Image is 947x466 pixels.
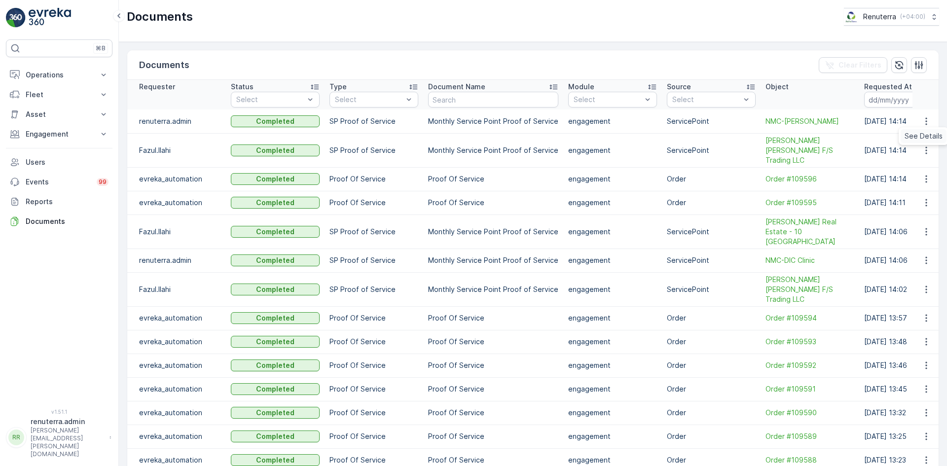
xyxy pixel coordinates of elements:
[31,417,105,427] p: renuterra.admin
[765,136,854,165] a: Mahboob Hassan Mahboob F/S Trading LLC
[428,198,558,208] p: Proof Of Service
[428,145,558,155] p: Monthly Service Point Proof of Service
[765,431,854,441] span: Order #109589
[765,313,854,323] span: Order #109594
[231,336,320,348] button: Completed
[256,285,294,294] p: Completed
[574,95,642,105] p: Select
[329,431,418,441] p: Proof Of Service
[428,455,558,465] p: Proof Of Service
[256,431,294,441] p: Completed
[256,116,294,126] p: Completed
[6,105,112,124] button: Asset
[6,192,112,212] a: Reports
[765,455,854,465] a: Order #109588
[256,384,294,394] p: Completed
[672,95,740,105] p: Select
[335,95,403,105] p: Select
[667,360,756,370] p: Order
[256,198,294,208] p: Completed
[901,129,947,143] a: See Details
[900,13,925,21] p: ( +04:00 )
[568,337,657,347] p: engagement
[568,408,657,418] p: engagement
[329,313,418,323] p: Proof Of Service
[26,216,109,226] p: Documents
[139,431,221,441] p: evreka_automation
[667,313,756,323] p: Order
[568,285,657,294] p: engagement
[667,116,756,126] p: ServicePoint
[256,313,294,323] p: Completed
[29,8,71,28] img: logo_light-DOdMpM7g.png
[231,407,320,419] button: Completed
[6,124,112,144] button: Engagement
[231,312,320,324] button: Completed
[231,115,320,127] button: Completed
[667,285,756,294] p: ServicePoint
[26,90,93,100] p: Fleet
[765,116,854,126] span: NMC-[PERSON_NAME]
[329,285,418,294] p: SP Proof of Service
[231,144,320,156] button: Completed
[139,384,221,394] p: evreka_automation
[329,337,418,347] p: Proof Of Service
[139,227,221,237] p: Fazul.Ilahi
[765,82,789,92] p: Object
[329,82,347,92] p: Type
[139,455,221,465] p: evreka_automation
[428,227,558,237] p: Monthly Service Point Proof of Service
[329,360,418,370] p: Proof Of Service
[667,408,756,418] p: Order
[231,254,320,266] button: Completed
[667,145,756,155] p: ServicePoint
[765,360,854,370] a: Order #109592
[844,8,939,26] button: Renuterra(+04:00)
[765,116,854,126] a: NMC-Jabel Ali Clinic
[256,337,294,347] p: Completed
[568,174,657,184] p: engagement
[139,285,221,294] p: Fazul.Ilahi
[838,60,881,70] p: Clear Filters
[428,174,558,184] p: Proof Of Service
[6,417,112,458] button: RRrenuterra.admin[PERSON_NAME][EMAIL_ADDRESS][PERSON_NAME][DOMAIN_NAME]
[568,360,657,370] p: engagement
[765,337,854,347] a: Order #109593
[329,408,418,418] p: Proof Of Service
[139,116,221,126] p: renuterra.admin
[256,174,294,184] p: Completed
[139,408,221,418] p: evreka_automation
[329,198,418,208] p: Proof Of Service
[864,82,912,92] p: Requested At
[428,431,558,441] p: Proof Of Service
[26,197,109,207] p: Reports
[256,255,294,265] p: Completed
[231,173,320,185] button: Completed
[428,337,558,347] p: Proof Of Service
[667,198,756,208] p: Order
[428,313,558,323] p: Proof Of Service
[99,178,107,186] p: 99
[765,408,854,418] a: Order #109590
[765,217,854,247] a: Sankalp Real Estate - 10 Ras Al Khor
[139,337,221,347] p: evreka_automation
[765,174,854,184] a: Order #109596
[667,384,756,394] p: Order
[765,198,854,208] a: Order #109595
[864,92,932,108] input: dd/mm/yyyy
[6,8,26,28] img: logo
[26,157,109,167] p: Users
[905,131,943,141] span: See Details
[765,384,854,394] span: Order #109591
[8,430,24,445] div: RR
[765,255,854,265] a: NMC-DIC Clinic
[863,12,896,22] p: Renuterra
[667,82,691,92] p: Source
[765,275,854,304] a: Ahmed Hasan Mahboob F/S Trading LLC
[26,177,91,187] p: Events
